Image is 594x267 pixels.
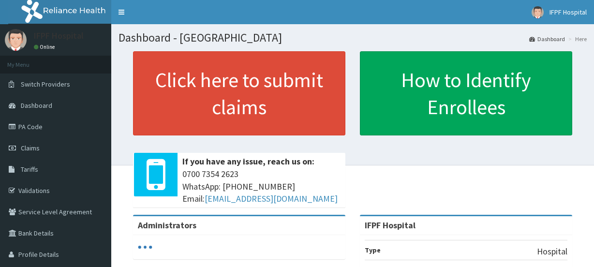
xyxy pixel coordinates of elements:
[360,51,572,135] a: How to Identify Enrollees
[5,29,27,51] img: User Image
[138,240,152,254] svg: audio-loading
[21,165,38,174] span: Tariffs
[182,156,314,167] b: If you have any issue, reach us on:
[119,31,587,44] h1: Dashboard - [GEOGRAPHIC_DATA]
[205,193,338,204] a: [EMAIL_ADDRESS][DOMAIN_NAME]
[532,6,544,18] img: User Image
[365,246,381,254] b: Type
[365,220,416,231] strong: IFPF Hospital
[529,35,565,43] a: Dashboard
[566,35,587,43] li: Here
[21,80,70,89] span: Switch Providers
[133,51,345,135] a: Click here to submit claims
[549,8,587,16] span: IFPF Hospital
[182,168,341,205] span: 0700 7354 2623 WhatsApp: [PHONE_NUMBER] Email:
[21,144,40,152] span: Claims
[34,31,84,40] p: IFPF Hospital
[138,220,196,231] b: Administrators
[34,44,57,50] a: Online
[21,101,52,110] span: Dashboard
[537,245,567,258] p: Hospital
